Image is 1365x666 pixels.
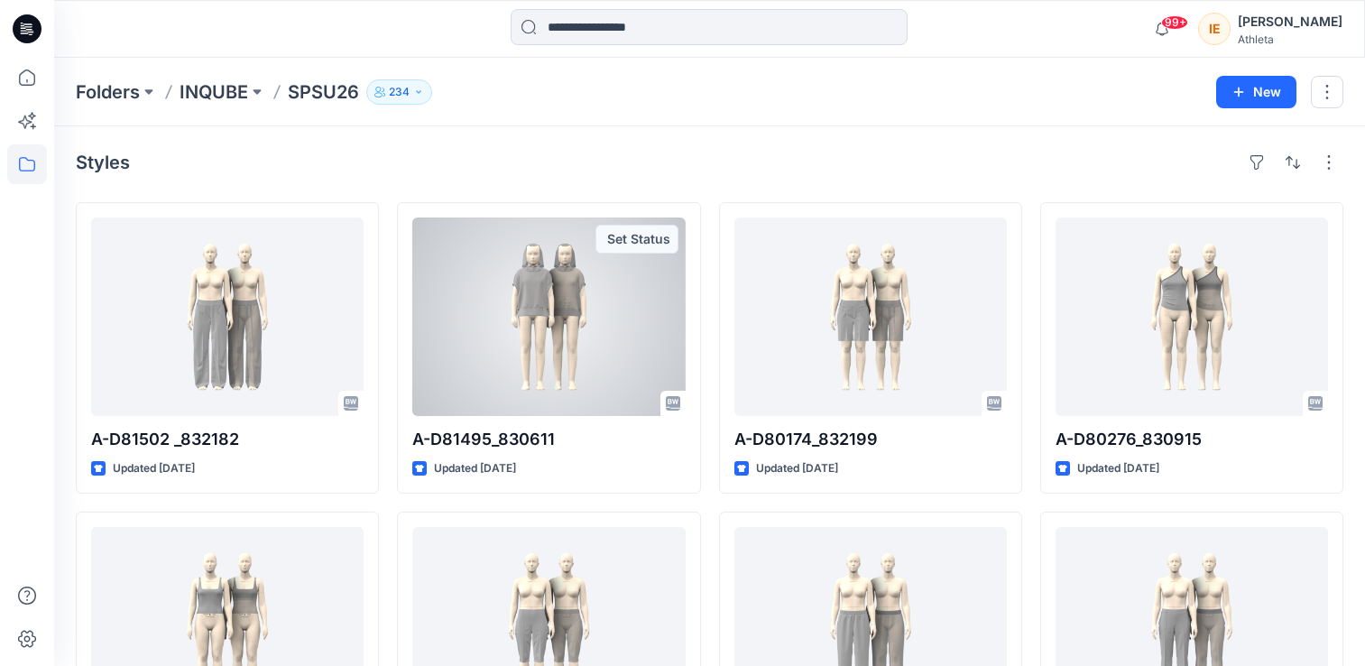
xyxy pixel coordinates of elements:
p: Updated [DATE] [756,459,838,478]
a: INQUBE [180,79,248,105]
div: [PERSON_NAME] [1238,11,1342,32]
a: Folders [76,79,140,105]
p: A-D80174_832199 [734,427,1007,452]
p: SPSU26 [288,79,359,105]
a: A-D81502 _832182 [91,217,364,416]
a: A-D80174_832199 [734,217,1007,416]
button: 234 [366,79,432,105]
button: New [1216,76,1296,108]
div: Athleta [1238,32,1342,46]
span: 99+ [1161,15,1188,30]
div: IE [1198,13,1231,45]
h4: Styles [76,152,130,173]
a: A-D80276_830915 [1056,217,1328,416]
p: A-D81502 _832182 [91,427,364,452]
a: A-D81495_830611 [412,217,685,416]
p: 234 [389,82,410,102]
p: Updated [DATE] [434,459,516,478]
p: A-D81495_830611 [412,427,685,452]
p: Updated [DATE] [1077,459,1159,478]
p: Updated [DATE] [113,459,195,478]
p: A-D80276_830915 [1056,427,1328,452]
